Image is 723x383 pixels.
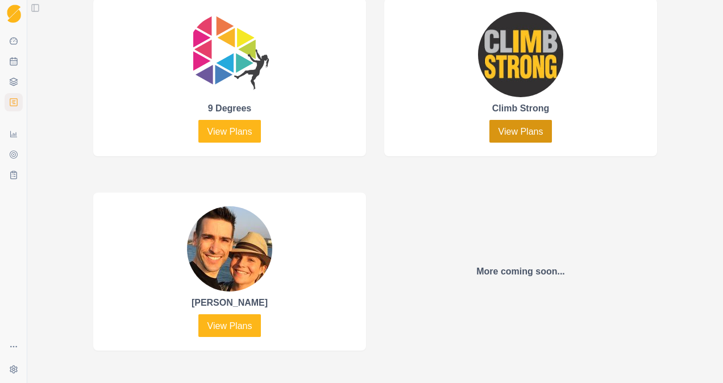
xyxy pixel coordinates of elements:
[489,120,552,143] a: View Plans
[187,206,272,292] img: Lee Cujes
[7,5,21,23] img: Logo
[476,265,565,278] p: More coming soon...
[478,12,563,97] img: Climb Strong
[192,296,268,310] p: [PERSON_NAME]
[198,120,261,143] a: View Plans
[187,12,272,97] img: 9 Degrees
[198,314,261,337] a: View Plans
[5,360,23,378] button: Settings
[492,102,549,115] p: Climb Strong
[208,102,252,115] p: 9 Degrees
[5,5,23,23] a: Logo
